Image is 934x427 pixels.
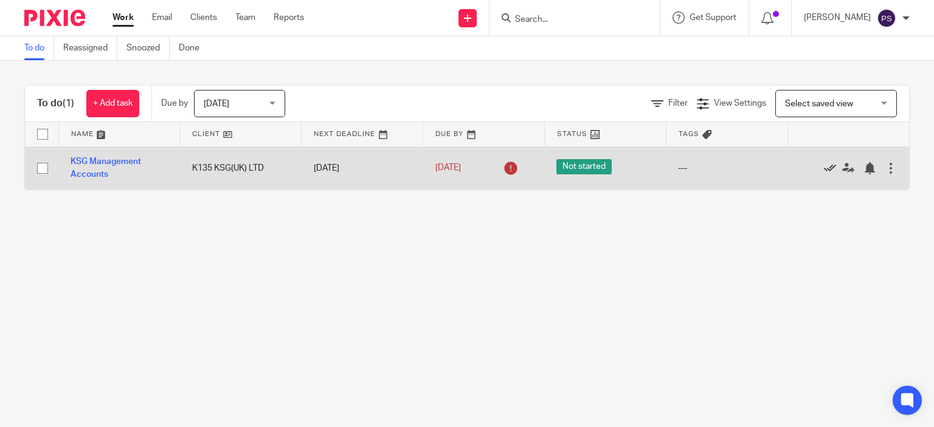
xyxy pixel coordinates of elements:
[556,159,612,174] span: Not started
[63,98,74,108] span: (1)
[180,146,302,190] td: K135 KSG(UK) LTD
[678,162,775,174] div: ---
[804,12,871,24] p: [PERSON_NAME]
[785,100,853,108] span: Select saved view
[690,13,736,22] span: Get Support
[112,12,134,24] a: Work
[668,99,688,108] span: Filter
[204,100,229,108] span: [DATE]
[161,97,188,109] p: Due by
[679,131,699,137] span: Tags
[514,15,623,26] input: Search
[63,36,117,60] a: Reassigned
[877,9,896,28] img: svg%3E
[302,146,423,190] td: [DATE]
[24,10,85,26] img: Pixie
[37,97,74,110] h1: To do
[126,36,170,60] a: Snoozed
[435,164,461,173] span: [DATE]
[71,157,141,178] a: KSG Management Accounts
[24,36,54,60] a: To do
[274,12,304,24] a: Reports
[152,12,172,24] a: Email
[86,90,139,117] a: + Add task
[235,12,255,24] a: Team
[190,12,217,24] a: Clients
[179,36,209,60] a: Done
[824,162,842,174] a: Mark as done
[714,99,766,108] span: View Settings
